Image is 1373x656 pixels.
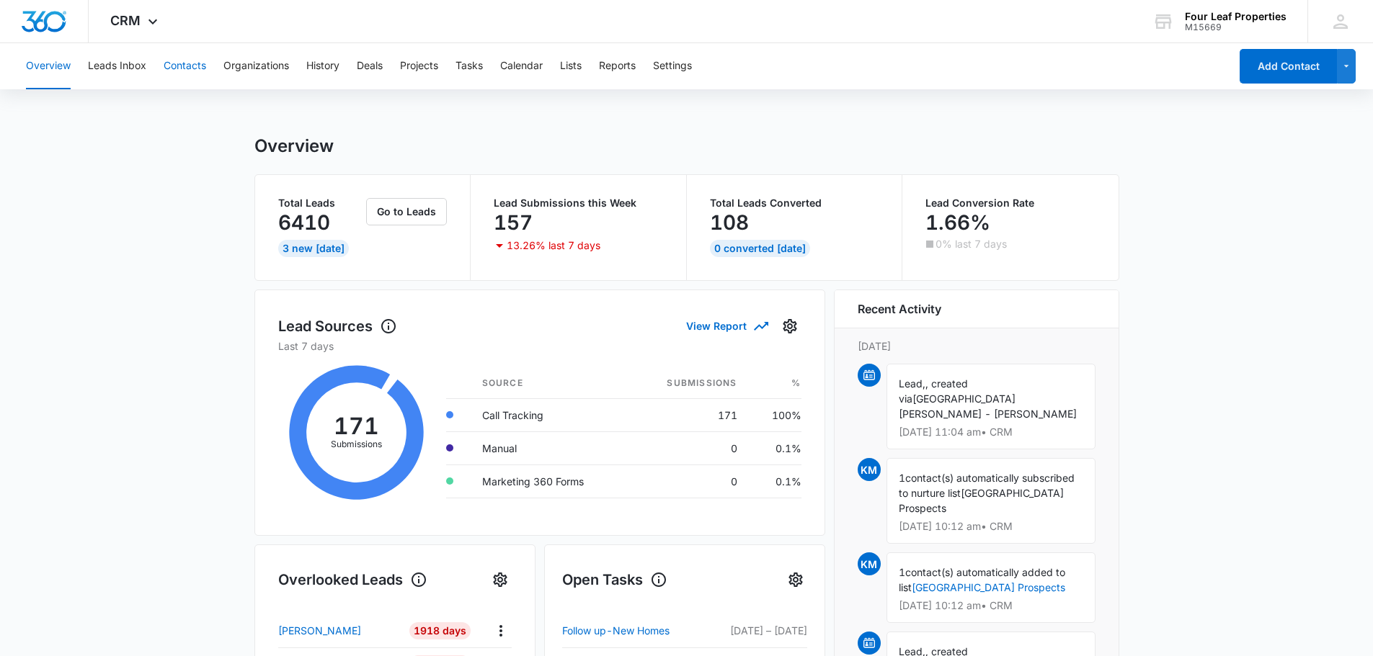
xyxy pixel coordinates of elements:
span: [GEOGRAPHIC_DATA] Prospects [899,487,1064,514]
p: [DATE] – [DATE] [713,623,807,638]
td: Marketing 360 Forms [471,464,630,498]
p: 157 [494,211,533,234]
button: Add Contact [1240,49,1337,84]
p: Last 7 days [278,338,801,354]
button: Leads Inbox [88,43,146,89]
p: 6410 [278,211,330,234]
button: Reports [599,43,636,89]
button: Settings [653,43,692,89]
td: 0 [630,464,749,498]
span: CRM [110,13,141,28]
button: Settings [489,568,512,591]
td: Call Tracking [471,398,630,431]
button: Tasks [456,43,483,89]
td: 0.1% [749,431,801,464]
span: contact(s) automatically subscribed to nurture list [899,472,1075,499]
p: [DATE] 10:12 am • CRM [899,521,1083,531]
span: contact(s) automatically added to list [899,566,1065,593]
td: 100% [749,398,801,431]
p: 108 [710,211,749,234]
span: 1 [899,472,905,484]
p: [DATE] [858,338,1096,354]
p: [DATE] 10:12 am • CRM [899,601,1083,611]
button: Settings [778,315,801,338]
button: Lists [560,43,582,89]
div: 0 Converted [DATE] [710,240,810,257]
button: History [306,43,339,89]
span: 1 [899,566,905,578]
p: 1.66% [925,211,990,234]
td: 171 [630,398,749,431]
td: Manual [471,431,630,464]
span: KM [858,552,881,575]
p: [DATE] 11:04 am • CRM [899,427,1083,437]
span: KM [858,458,881,481]
th: Submissions [630,368,749,399]
a: Follow up-New Homes [562,622,713,639]
h1: Open Tasks [562,569,667,590]
div: account id [1185,22,1287,32]
span: [GEOGRAPHIC_DATA][PERSON_NAME] - [PERSON_NAME] [899,392,1077,420]
th: Source [471,368,630,399]
h1: Overlooked Leads [278,569,427,590]
button: Actions [489,619,512,642]
td: 0 [630,431,749,464]
button: Deals [357,43,383,89]
h1: Overview [254,135,334,157]
p: 13.26% last 7 days [507,241,600,251]
button: Calendar [500,43,543,89]
span: Lead, [899,377,925,390]
div: account name [1185,11,1287,22]
th: % [749,368,801,399]
a: [PERSON_NAME] [278,623,399,638]
p: Lead Conversion Rate [925,198,1096,208]
span: , created via [899,377,968,405]
div: 1918 Days [409,622,471,639]
button: Overview [26,43,71,89]
td: 0.1% [749,464,801,498]
p: [PERSON_NAME] [278,623,361,638]
h1: Lead Sources [278,315,397,337]
h6: Recent Activity [858,300,941,318]
p: Total Leads [278,198,364,208]
button: Contacts [164,43,206,89]
p: 0% last 7 days [936,239,1007,249]
button: View Report [686,313,767,338]
button: Organizations [223,43,289,89]
div: 3 New [DATE] [278,240,349,257]
p: Total Leads Converted [710,198,879,208]
p: Lead Submissions this Week [494,198,663,208]
button: Settings [784,568,807,591]
a: [GEOGRAPHIC_DATA] Prospects [912,581,1065,593]
a: Go to Leads [366,205,447,217]
button: Projects [400,43,438,89]
button: Go to Leads [366,198,447,225]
